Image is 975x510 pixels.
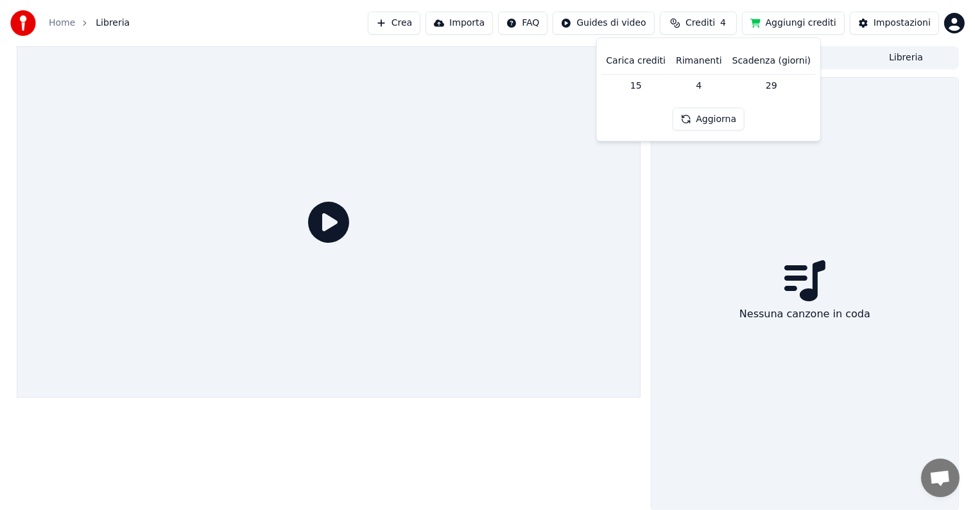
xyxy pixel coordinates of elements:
[660,12,737,35] button: Crediti4
[742,12,845,35] button: Aggiungi crediti
[672,108,745,131] button: Aggiorna
[671,74,727,97] td: 4
[49,17,75,30] a: Home
[727,48,816,74] th: Scadenza (giorni)
[856,49,957,67] button: Libreria
[553,12,654,35] button: Guides di video
[850,12,939,35] button: Impostazioni
[734,301,876,327] div: Nessuna canzone in coda
[10,10,36,36] img: youka
[874,17,931,30] div: Impostazioni
[601,74,671,97] td: 15
[426,12,493,35] button: Importa
[671,48,727,74] th: Rimanenti
[49,17,130,30] nav: breadcrumb
[720,17,726,30] span: 4
[96,17,130,30] span: Libreria
[686,17,715,30] span: Crediti
[498,12,548,35] button: FAQ
[727,74,816,97] td: 29
[921,459,960,497] div: Aprire la chat
[368,12,420,35] button: Crea
[601,48,671,74] th: Carica crediti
